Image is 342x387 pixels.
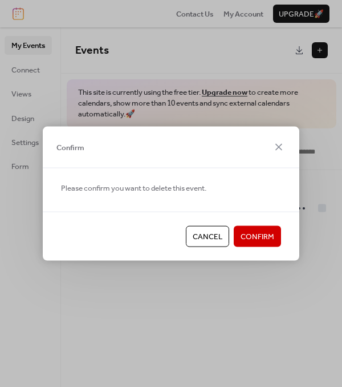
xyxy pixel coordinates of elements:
[186,226,229,247] button: Cancel
[234,226,281,247] button: Confirm
[61,183,206,194] span: Please confirm you want to delete this event.
[241,231,274,243] span: Confirm
[193,231,222,243] span: Cancel
[56,142,84,153] span: Confirm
